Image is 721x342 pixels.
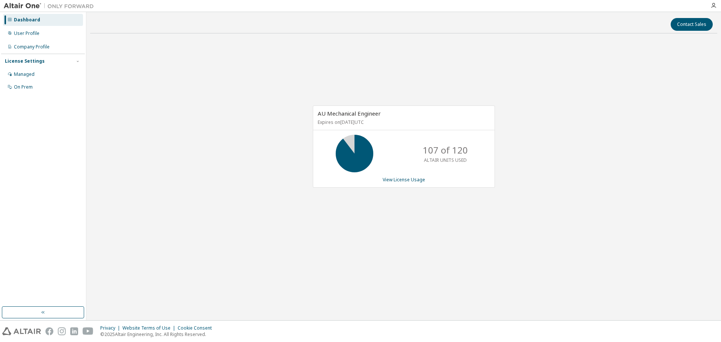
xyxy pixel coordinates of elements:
[83,327,94,335] img: youtube.svg
[70,327,78,335] img: linkedin.svg
[4,2,98,10] img: Altair One
[122,325,178,331] div: Website Terms of Use
[424,157,467,163] p: ALTAIR UNITS USED
[14,71,35,77] div: Managed
[14,30,39,36] div: User Profile
[318,110,381,117] span: AU Mechanical Engineer
[671,18,713,31] button: Contact Sales
[14,44,50,50] div: Company Profile
[14,84,33,90] div: On Prem
[383,176,425,183] a: View License Usage
[100,325,122,331] div: Privacy
[2,327,41,335] img: altair_logo.svg
[45,327,53,335] img: facebook.svg
[178,325,216,331] div: Cookie Consent
[318,119,488,125] p: Expires on [DATE] UTC
[423,144,468,157] p: 107 of 120
[14,17,40,23] div: Dashboard
[5,58,45,64] div: License Settings
[58,327,66,335] img: instagram.svg
[100,331,216,337] p: © 2025 Altair Engineering, Inc. All Rights Reserved.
